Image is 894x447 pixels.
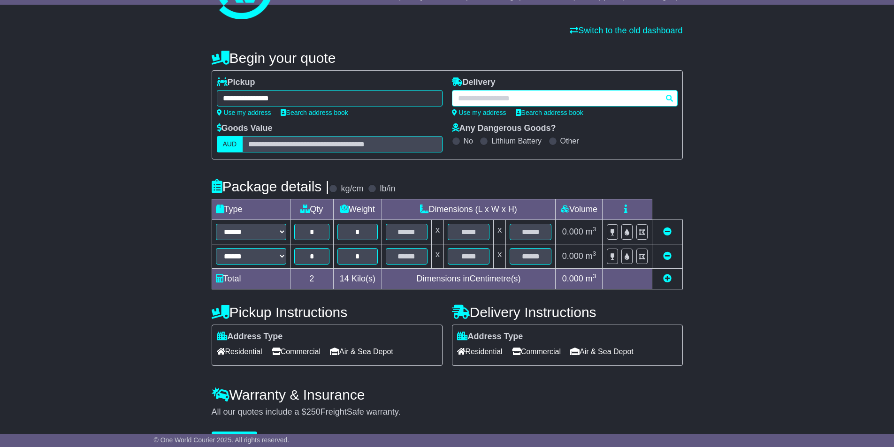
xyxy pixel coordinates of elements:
label: lb/in [380,184,395,194]
span: Residential [457,344,503,359]
label: kg/cm [341,184,363,194]
span: © One World Courier 2025. All rights reserved. [154,436,290,444]
td: Dimensions (L x W x H) [382,199,556,220]
a: Use my address [217,109,271,116]
span: Residential [217,344,262,359]
td: Dimensions in Centimetre(s) [382,269,556,289]
typeahead: Please provide city [452,90,678,106]
a: Search address book [281,109,348,116]
h4: Warranty & Insurance [212,387,683,402]
span: 0.000 [562,274,583,283]
span: 0.000 [562,251,583,261]
td: x [494,244,506,269]
td: x [431,220,443,244]
h4: Package details | [212,179,329,194]
td: 2 [290,269,334,289]
span: 14 [340,274,349,283]
span: 0.000 [562,227,583,236]
div: All our quotes include a $ FreightSafe warranty. [212,407,683,417]
td: Kilo(s) [334,269,382,289]
label: Pickup [217,77,255,88]
label: Goods Value [217,123,273,134]
td: Type [212,199,290,220]
td: Volume [556,199,603,220]
h4: Pickup Instructions [212,304,443,320]
label: No [464,136,473,145]
sup: 3 [593,250,596,257]
span: Commercial [272,344,321,359]
span: Air & Sea Depot [330,344,393,359]
h4: Begin your quote [212,50,683,66]
span: m [586,251,596,261]
td: Qty [290,199,334,220]
td: x [494,220,506,244]
h4: Delivery Instructions [452,304,683,320]
a: Use my address [452,109,506,116]
a: Switch to the old dashboard [570,26,682,35]
span: 250 [306,407,321,417]
sup: 3 [593,226,596,233]
td: Weight [334,199,382,220]
td: Total [212,269,290,289]
label: Address Type [457,332,523,342]
span: Air & Sea Depot [570,344,634,359]
label: Other [560,136,579,145]
sup: 3 [593,273,596,280]
label: Lithium Battery [491,136,542,145]
span: m [586,227,596,236]
label: AUD [217,136,243,152]
span: m [586,274,596,283]
span: Commercial [512,344,561,359]
a: Search address book [516,109,583,116]
label: Delivery [452,77,496,88]
a: Remove this item [663,251,672,261]
a: Remove this item [663,227,672,236]
label: Address Type [217,332,283,342]
a: Add new item [663,274,672,283]
td: x [431,244,443,269]
label: Any Dangerous Goods? [452,123,556,134]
